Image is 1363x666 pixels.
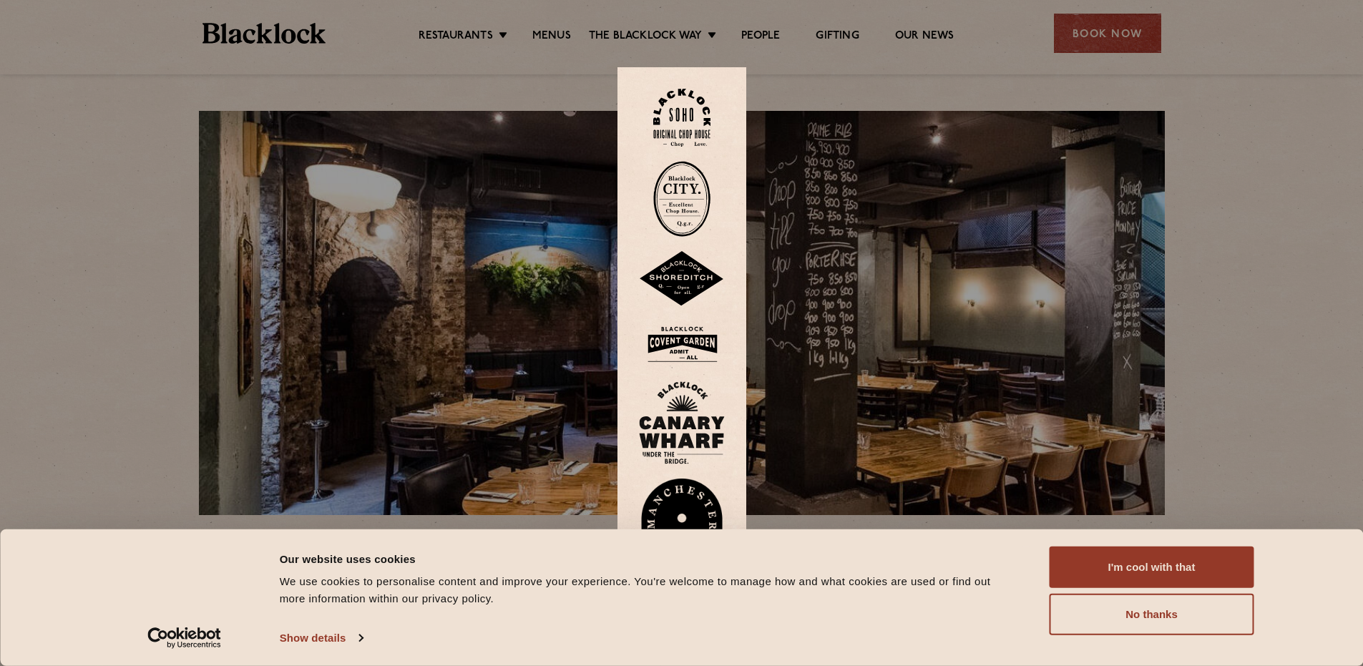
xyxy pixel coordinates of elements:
[280,627,363,649] a: Show details
[639,479,725,577] img: BL_Manchester_Logo-bleed.png
[639,251,725,307] img: Shoreditch-stamp-v2-default.svg
[653,161,710,237] img: City-stamp-default.svg
[280,573,1017,607] div: We use cookies to personalise content and improve your experience. You're welcome to manage how a...
[280,550,1017,567] div: Our website uses cookies
[639,381,725,464] img: BL_CW_Logo_Website.svg
[653,89,710,147] img: Soho-stamp-default.svg
[1050,547,1254,588] button: I'm cool with that
[1050,594,1254,635] button: No thanks
[639,321,725,368] img: BLA_1470_CoventGarden_Website_Solid.svg
[122,627,247,649] a: Usercentrics Cookiebot - opens in a new window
